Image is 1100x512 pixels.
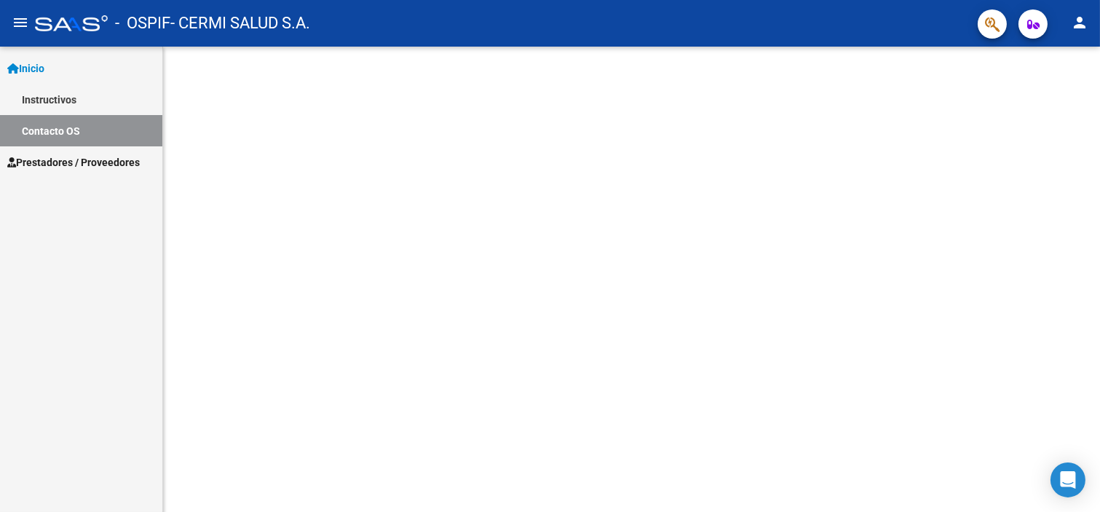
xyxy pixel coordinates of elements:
span: Prestadores / Proveedores [7,154,140,170]
mat-icon: person [1071,14,1088,31]
span: - OSPIF [115,7,170,39]
div: Open Intercom Messenger [1050,462,1085,497]
span: Inicio [7,60,44,76]
mat-icon: menu [12,14,29,31]
span: - CERMI SALUD S.A. [170,7,310,39]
